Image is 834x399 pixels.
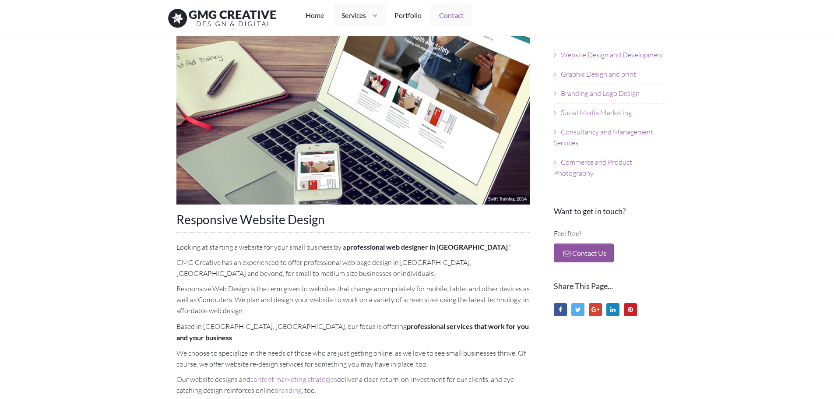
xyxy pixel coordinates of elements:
span: Share This Page... [554,282,613,290]
p: We choose to specialize in the needs of those who are just getting online, as we love to see smal... [176,348,530,370]
a: Graphic Design and print [561,70,636,78]
img: Responsive Website Design in Minehead Somerset [176,36,530,205]
img: Give Me Gimmicks logo [168,4,277,31]
p: Feel free! [554,228,665,239]
span: Services [554,27,582,35]
p: Based in [GEOGRAPHIC_DATA], [GEOGRAPHIC_DATA], our focus is offering . [176,321,530,343]
a: Contact [430,4,472,26]
a: Social Media Marketing [561,108,632,117]
a: Services [333,4,386,26]
a: content marketing strategies [250,375,337,384]
span: Want to get in touch? [554,207,626,215]
p: Responsive Web Design is the term given to websites that change appropriately for mobile, tablet ... [176,283,530,316]
a: Branding and Logo Design [561,89,640,98]
a: Portfolio [386,4,430,26]
a: Website Design and Development [561,50,664,59]
h2: Responsive Website Design [176,213,530,233]
p: Our website designs and deliver a clear return-on-investment for our clients, and eye-catching de... [176,374,530,396]
a: branding [274,386,302,395]
strong: professional web designer in [GEOGRAPHIC_DATA] [346,243,508,251]
a: Commerce and Product Photography [554,158,632,177]
a: Home [297,4,333,26]
a: Consultancy and Management Services [554,127,653,147]
p: GMG Creative has an experienced to offer professional web page design in [GEOGRAPHIC_DATA], [GEOG... [176,257,530,279]
p: Looking at starting a website for your small business by a ? [176,241,530,253]
a: Contact Us [554,244,614,262]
